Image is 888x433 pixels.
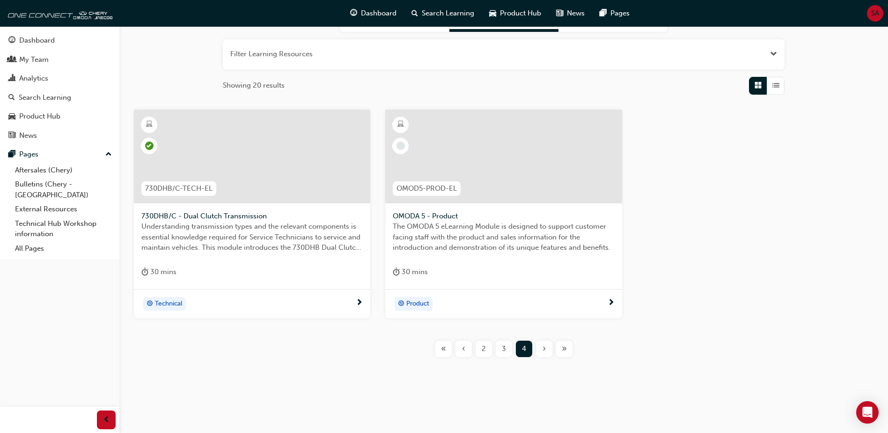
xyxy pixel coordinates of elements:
a: guage-iconDashboard [343,4,404,23]
span: 3 [502,343,506,354]
span: SA [871,8,879,19]
a: Technical Hub Workshop information [11,216,116,241]
span: Dashboard [361,8,396,19]
span: Pages [610,8,630,19]
button: Page 4 [514,341,534,357]
button: Pages [4,146,116,163]
span: pages-icon [8,150,15,159]
img: oneconnect [5,4,112,22]
span: car-icon [489,7,496,19]
span: 4 [522,343,526,354]
a: 730DHB/C-TECH-EL730DHB/C - Dual Clutch TransmissionUnderstanding transmission types and the relev... [134,110,370,319]
span: learningRecordVerb_NONE-icon [396,142,405,150]
span: search-icon [411,7,418,19]
span: learningResourceType_ELEARNING-icon [146,119,153,131]
span: chart-icon [8,75,15,83]
span: car-icon [8,112,15,121]
a: Product Hub [4,108,116,125]
span: List [772,80,779,91]
button: Page 2 [474,341,494,357]
span: › [543,343,546,354]
span: target-icon [398,298,404,310]
a: car-iconProduct Hub [482,4,549,23]
span: search-icon [8,94,15,102]
a: news-iconNews [549,4,592,23]
div: 30 mins [393,266,428,278]
span: next-icon [356,299,363,307]
span: 2 [482,343,486,354]
span: prev-icon [103,414,110,426]
a: pages-iconPages [592,4,637,23]
a: search-iconSearch Learning [404,4,482,23]
a: OMOD5-PROD-ELOMODA 5 - ProductThe OMODA 5 eLearning Module is designed to support customer facing... [385,110,622,319]
span: Product Hub [500,8,541,19]
a: All Pages [11,241,116,256]
span: duration-icon [393,266,400,278]
span: people-icon [8,56,15,64]
span: news-icon [8,132,15,140]
span: learningRecordVerb_PASS-icon [145,142,154,150]
a: Search Learning [4,89,116,106]
button: SA [867,5,883,22]
span: learningResourceType_ELEARNING-icon [397,119,404,131]
div: Analytics [19,73,48,84]
button: First page [433,341,454,357]
div: Search Learning [19,92,71,103]
a: My Team [4,51,116,68]
button: Previous page [454,341,474,357]
span: News [567,8,585,19]
a: External Resources [11,202,116,216]
div: My Team [19,54,49,65]
span: guage-icon [8,37,15,45]
span: » [562,343,567,354]
span: news-icon [556,7,563,19]
span: guage-icon [350,7,357,19]
a: Aftersales (Chery) [11,163,116,178]
div: Product Hub [19,111,60,122]
div: Open Intercom Messenger [856,401,879,424]
span: The OMODA 5 eLearning Module is designed to support customer facing staff with the product and sa... [393,221,614,253]
span: duration-icon [141,266,148,278]
button: Last page [554,341,574,357]
span: Understanding transmission types and the relevant components is essential knowledge required for ... [141,221,363,253]
a: Analytics [4,70,116,87]
span: target-icon [147,298,153,310]
span: « [441,343,446,354]
span: Product [406,299,429,309]
a: Bulletins (Chery - [GEOGRAPHIC_DATA]) [11,177,116,202]
button: DashboardMy TeamAnalyticsSearch LearningProduct HubNews [4,30,116,146]
span: next-icon [608,299,615,307]
span: OMOD5-PROD-EL [396,183,457,194]
span: OMODA 5 - Product [393,211,614,222]
button: Open the filter [770,49,777,60]
div: Dashboard [19,35,55,46]
div: News [19,130,37,141]
button: Next page [534,341,554,357]
span: pages-icon [600,7,607,19]
span: up-icon [105,149,112,161]
button: Page 3 [494,341,514,357]
span: ‹ [462,343,465,354]
div: Pages [19,149,38,160]
span: Grid [755,80,762,91]
a: Dashboard [4,32,116,49]
a: News [4,127,116,144]
span: 730DHB/C - Dual Clutch Transmission [141,211,363,222]
span: Search Learning [422,8,474,19]
span: Showing 20 results [223,80,285,91]
div: 30 mins [141,266,176,278]
span: 730DHB/C-TECH-EL [145,183,213,194]
span: Technical [155,299,183,309]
